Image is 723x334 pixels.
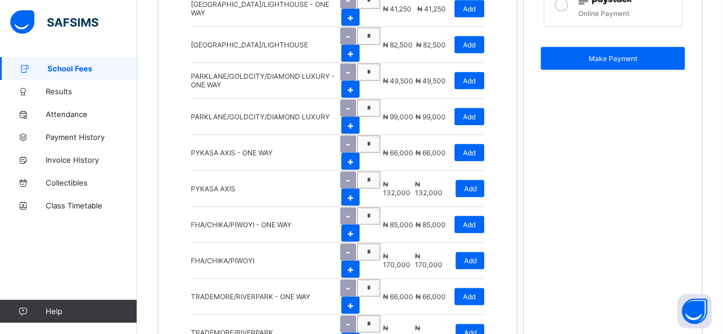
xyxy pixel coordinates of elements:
span: ₦ 82,500 [416,41,446,49]
span: Add [463,220,476,229]
span: - [346,138,350,150]
span: Add [463,292,476,301]
span: Class Timetable [46,201,137,210]
span: - [346,210,350,222]
span: Add [463,5,476,13]
span: - [346,66,350,78]
span: ₦ 85,000 [383,220,413,229]
span: Add [464,256,477,265]
span: + [347,155,354,167]
button: Open asap [677,294,712,328]
span: ₦ 82,500 [383,41,413,49]
span: ₦ 66,000 [416,148,446,157]
span: Attendance [46,110,137,119]
span: + [347,299,354,311]
img: safsims [10,10,98,34]
p: PARKLANE/GOLDCITY/DIAMOND LUXURY - ONE WAY [191,72,339,89]
span: - [346,246,350,258]
span: + [347,11,354,23]
div: Online Payment [578,6,676,18]
span: Add [463,41,476,49]
span: Payment History [46,132,137,142]
span: Add [463,77,476,85]
span: ₦ 41,250 [417,5,446,13]
span: ₦ 99,000 [416,112,446,121]
span: ₦ 49,500 [416,77,446,85]
p: [GEOGRAPHIC_DATA]/LIGHTHOUSE [191,41,308,49]
span: - [346,30,350,42]
span: ₦ 85,000 [416,220,446,229]
span: + [347,119,354,131]
p: PYKASA AXIS - ONE WAY [191,148,273,157]
span: ₦ 170,000 [383,252,410,269]
span: + [347,263,354,275]
span: School Fees [47,64,137,73]
span: ₦ 99,000 [383,112,413,121]
p: TRADEMORE/RIVERPARK - ONE WAY [191,292,310,301]
span: + [347,191,354,203]
span: Add [464,184,477,193]
span: Results [46,87,137,96]
p: FHA/CHIKA/PIWOYI [191,256,254,265]
span: Make Payment [549,54,676,63]
span: Help [46,307,137,316]
span: ₦ 49,500 [383,77,413,85]
p: PARKLANE/GOLDCITY/DIAMOND LUXURY [191,112,330,121]
span: - [346,174,350,186]
span: ₦ 66,000 [383,148,413,157]
p: FHA/CHIKA/PIWOYI - ONE WAY [191,220,291,229]
span: ₦ 41,250 [383,5,412,13]
p: PYKASA AXIS [191,184,235,193]
span: + [347,83,354,95]
span: ₦ 132,000 [383,180,410,197]
span: + [347,227,354,239]
span: - [346,102,350,114]
span: ₦ 170,000 [415,252,442,269]
span: Add [463,112,476,121]
span: ₦ 132,000 [415,180,442,197]
span: - [346,282,350,294]
span: Add [463,148,476,157]
span: Collectibles [46,178,137,187]
span: - [346,318,350,330]
span: Invoice History [46,155,137,164]
span: + [347,47,354,59]
span: ₦ 66,000 [383,292,413,301]
span: ₦ 66,000 [416,292,446,301]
